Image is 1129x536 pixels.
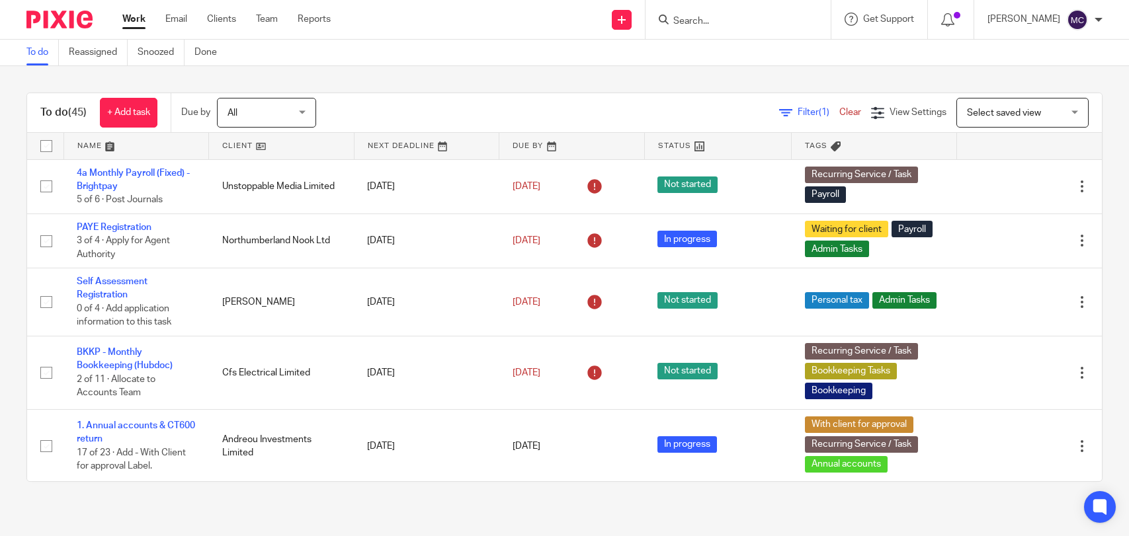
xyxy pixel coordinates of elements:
[77,169,190,191] a: 4a Monthly Payroll (Fixed) - Brightpay
[657,231,717,247] span: In progress
[26,11,93,28] img: Pixie
[77,348,173,370] a: BKKP - Monthly Bookkeeping (Hubdoc)
[967,108,1041,118] span: Select saved view
[138,40,185,65] a: Snoozed
[228,108,237,118] span: All
[872,292,937,309] span: Admin Tasks
[657,292,718,309] span: Not started
[209,409,355,482] td: Andreou Investments Limited
[165,13,187,26] a: Email
[256,13,278,26] a: Team
[987,13,1060,26] p: [PERSON_NAME]
[194,40,227,65] a: Done
[513,236,540,245] span: [DATE]
[77,375,155,398] span: 2 of 11 · Allocate to Accounts Team
[209,336,355,409] td: Cfs Electrical Limited
[805,363,897,379] span: Bookkeeping Tasks
[798,108,839,117] span: Filter
[513,368,540,377] span: [DATE]
[657,436,717,453] span: In progress
[805,186,846,203] span: Payroll
[354,336,499,409] td: [DATE]
[657,176,718,193] span: Not started
[890,108,946,117] span: View Settings
[805,167,918,183] span: Recurring Service / Task
[77,304,171,327] span: 0 of 4 · Add application information to this task
[209,159,355,213] td: Unstoppable Media Limited
[819,108,829,117] span: (1)
[122,13,146,26] a: Work
[672,16,791,28] input: Search
[209,213,355,268] td: Northumberland Nook Ltd
[207,13,236,26] a: Clients
[805,343,918,360] span: Recurring Service / Task
[805,241,869,257] span: Admin Tasks
[805,383,872,399] span: Bookkeeping
[354,159,499,213] td: [DATE]
[77,277,147,299] a: Self Assessment Registration
[77,195,163,204] span: 5 of 6 · Post Journals
[839,108,861,117] a: Clear
[209,268,355,336] td: [PERSON_NAME]
[657,363,718,379] span: Not started
[354,268,499,336] td: [DATE]
[805,142,827,149] span: Tags
[863,15,914,24] span: Get Support
[77,421,195,443] a: 1. Annual accounts & CT600 return
[513,182,540,191] span: [DATE]
[805,436,918,453] span: Recurring Service / Task
[40,106,87,120] h1: To do
[68,107,87,118] span: (45)
[100,98,157,128] a: + Add task
[805,292,869,309] span: Personal tax
[298,13,331,26] a: Reports
[805,456,888,473] span: Annual accounts
[69,40,128,65] a: Reassigned
[354,409,499,482] td: [DATE]
[26,40,59,65] a: To do
[181,106,210,119] p: Due by
[805,416,913,433] span: With client for approval
[354,213,499,268] td: [DATE]
[77,448,186,471] span: 17 of 23 · Add - With Client for approval Label.
[513,441,540,451] span: [DATE]
[1067,9,1088,30] img: svg%3E
[77,223,151,232] a: PAYE Registration
[77,236,170,259] span: 3 of 4 · Apply for Agent Authority
[805,221,888,237] span: Waiting for client
[513,297,540,307] span: [DATE]
[892,221,933,237] span: Payroll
